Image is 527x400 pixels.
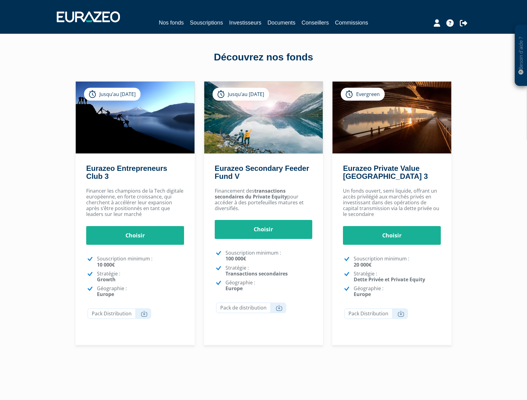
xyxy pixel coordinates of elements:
[344,308,408,319] a: Pack Distribution
[159,18,184,28] a: Nos fonds
[343,188,441,217] p: Un fonds ouvert, semi liquide, offrant un accès privilégié aux marchés privés en investissant dan...
[354,271,441,283] p: Stratégie :
[225,270,288,277] strong: Transactions secondaires
[97,256,184,267] p: Souscription minimum :
[225,280,313,291] p: Géographie :
[87,308,151,319] a: Pack Distribution
[225,250,313,262] p: Souscription minimum :
[215,187,287,200] strong: transactions secondaires du Private Equity
[343,226,441,245] a: Choisir
[302,18,329,27] a: Conseillers
[517,28,525,83] p: Besoin d'aide ?
[267,18,295,27] a: Documents
[225,285,243,292] strong: Europe
[97,271,184,283] p: Stratégie :
[89,50,438,64] div: Découvrez nos fonds
[343,164,428,180] a: Eurazeo Private Value [GEOGRAPHIC_DATA] 3
[76,82,194,153] img: Eurazeo Entrepreneurs Club 3
[215,164,309,180] a: Eurazeo Secondary Feeder Fund V
[97,286,184,297] p: Géographie :
[354,256,441,267] p: Souscription minimum :
[354,291,371,298] strong: Europe
[354,286,441,297] p: Géographie :
[84,88,140,101] div: Jusqu’au [DATE]
[335,18,368,27] a: Commissions
[97,291,114,298] strong: Europe
[97,276,116,283] strong: Growth
[86,164,167,180] a: Eurazeo Entrepreneurs Club 3
[97,261,115,268] strong: 10 000€
[215,188,313,212] p: Financement des pour accéder à des portefeuilles matures et diversifiés.
[341,88,385,101] div: Evergreen
[190,18,223,27] a: Souscriptions
[354,261,371,268] strong: 20 000€
[225,255,246,262] strong: 100 000€
[86,188,184,217] p: Financer les champions de la Tech digitale européenne, en forte croissance, qui cherchent à accél...
[57,11,120,22] img: 1732889491-logotype_eurazeo_blanc_rvb.png
[354,276,425,283] strong: Dette Privée et Private Equity
[216,302,286,313] a: Pack de distribution
[225,265,313,277] p: Stratégie :
[229,18,261,27] a: Investisseurs
[215,220,313,239] a: Choisir
[204,82,323,153] img: Eurazeo Secondary Feeder Fund V
[333,82,451,153] img: Eurazeo Private Value Europe 3
[86,226,184,245] a: Choisir
[213,88,269,101] div: Jusqu’au [DATE]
